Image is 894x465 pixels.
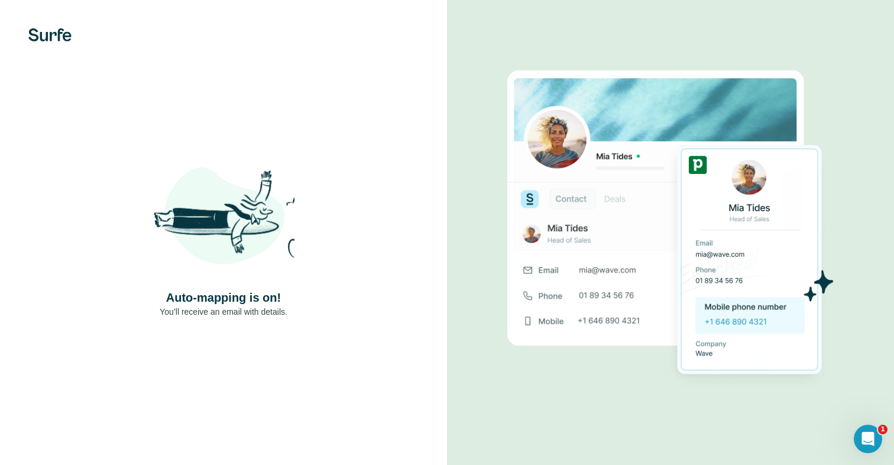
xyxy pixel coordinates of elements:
iframe: Intercom live chat [854,425,882,453]
img: Download Success [507,70,834,394]
img: Shaka Illustration [153,147,294,289]
img: Surfe's logo [28,28,72,41]
h4: Auto-mapping is on! [166,289,281,306]
p: You’ll receive an email with details. [160,306,287,318]
span: 1 [878,425,887,434]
